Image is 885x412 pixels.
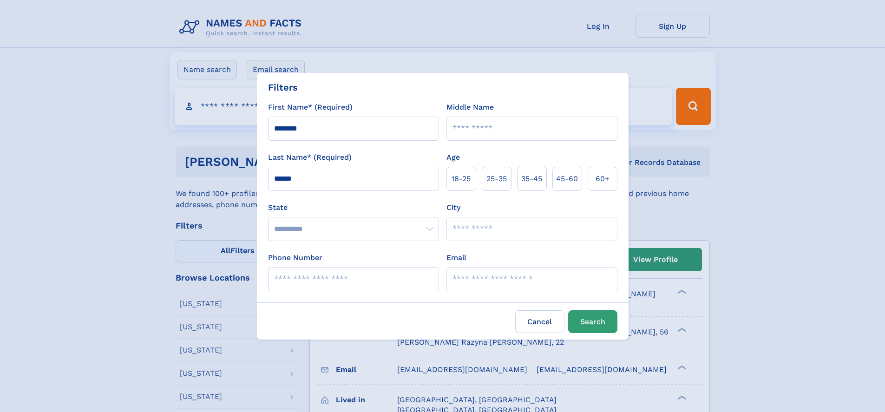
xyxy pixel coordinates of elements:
span: 60+ [596,173,610,184]
label: Phone Number [268,252,322,263]
label: State [268,202,439,213]
label: Email [446,252,466,263]
label: First Name* (Required) [268,102,353,113]
label: City [446,202,460,213]
span: 25‑35 [486,173,507,184]
span: 35‑45 [521,173,542,184]
button: Search [568,310,617,333]
span: 45‑60 [556,173,578,184]
span: 18‑25 [452,173,471,184]
label: Age [446,152,460,163]
div: Filters [268,80,298,94]
label: Cancel [515,310,564,333]
label: Last Name* (Required) [268,152,352,163]
label: Middle Name [446,102,494,113]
